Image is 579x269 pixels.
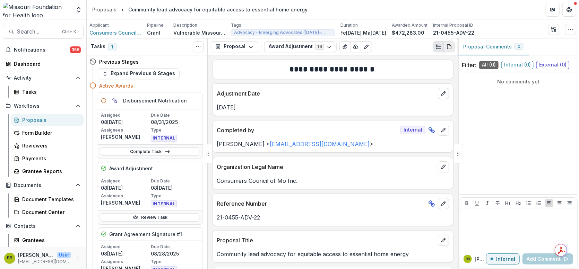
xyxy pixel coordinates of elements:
[546,3,560,17] button: Partners
[70,46,81,53] span: 356
[501,61,534,69] span: Internal ( 0 )
[462,61,476,69] p: Filter:
[3,3,71,17] img: Missouri Foundation for Health logo
[438,198,449,209] button: edit
[151,127,199,133] p: Type
[217,177,449,185] p: Consumers Council of Mo Inc.
[518,44,520,49] span: 0
[7,256,12,260] div: Brandy Boyer
[151,184,199,191] p: 08[DATE]
[109,95,120,106] button: Parent task
[14,223,72,229] span: Contacts
[89,5,119,15] a: Proposals
[444,41,455,52] button: PDF view
[22,116,78,124] div: Proposals
[231,22,241,28] p: Tags
[3,72,84,83] button: Open Activity
[545,199,553,207] button: Align Left
[217,89,435,98] p: Adjustment Date
[22,129,78,136] div: Form Builder
[217,140,449,148] p: [PERSON_NAME] < >
[151,193,199,199] p: Type
[400,126,425,134] span: Internal
[11,194,84,205] a: Document Templates
[101,133,149,141] p: [PERSON_NAME]
[98,68,180,79] button: Expand Previous 8 Stages
[14,103,72,109] span: Workflows
[151,118,199,126] p: 08/31/2025
[361,41,372,52] button: Edit as form
[217,126,398,134] p: Completed by
[11,234,84,246] a: Grantees
[463,199,471,207] button: Bold
[193,41,204,52] button: Toggle View Cancelled Tasks
[101,118,149,126] p: 08[DATE]
[22,155,78,162] div: Payments
[11,140,84,151] a: Reviewers
[147,29,161,36] p: Grant
[151,178,199,184] p: Due Date
[270,141,370,147] a: [EMAIL_ADDRESS][DOMAIN_NAME]
[151,250,199,257] p: 08/28/2025
[462,78,575,85] p: No comments yet
[433,41,444,52] button: Plaintext view
[109,165,153,172] h5: Award Adjustment
[438,88,449,99] button: edit
[101,244,149,250] p: Assigned
[11,127,84,138] a: Form Builder
[217,213,449,222] p: 21-0455-ADV-22
[57,252,71,258] p: User
[3,44,84,55] button: Notifications356
[14,47,70,53] span: Notifications
[151,200,177,207] span: INTERNAL
[438,235,449,246] button: edit
[22,208,78,216] div: Document Center
[11,165,84,177] a: Grantee Reports
[433,22,473,28] p: Internal Proposal ID
[504,199,512,207] button: Heading 1
[61,28,78,36] div: Ctrl + K
[89,29,141,36] a: Consumers Council of Mo Inc.
[3,100,84,111] button: Open Workflows
[522,253,573,264] button: Add Comment
[479,61,499,69] span: All ( 0 )
[217,199,425,208] p: Reference Number
[433,29,474,36] p: 21-0455-ADV-22
[22,88,78,96] div: Tasks
[14,75,72,81] span: Activity
[91,44,105,50] h3: Tasks
[486,253,520,264] button: Internal
[173,22,197,28] p: Description
[535,199,543,207] button: Ordered List
[11,206,84,218] a: Document Center
[217,236,435,244] p: Proposal Title
[18,251,54,259] p: [PERSON_NAME]
[438,161,449,172] button: edit
[392,29,424,36] p: $472,283.00
[14,182,72,188] span: Documents
[101,199,149,206] p: [PERSON_NAME]
[11,153,84,164] a: Payments
[525,199,533,207] button: Bullet List
[128,6,308,13] div: Community lead advocacy for equitable access to essential home energy
[101,213,199,222] a: Review Task
[3,221,84,232] button: Open Contacts
[101,178,149,184] p: Assigned
[264,41,337,52] button: Award Adjustment14
[3,25,84,39] button: Search...
[11,114,84,126] a: Proposals
[101,250,149,257] p: 08[DATE]
[92,6,116,13] div: Proposals
[17,28,58,35] span: Search...
[565,199,574,207] button: Align Right
[14,60,78,68] div: Dashboard
[496,256,515,262] p: Internal
[18,259,71,265] p: [EMAIL_ADDRESS][DOMAIN_NAME]
[514,199,522,207] button: Heading 2
[22,142,78,149] div: Reviewers
[151,244,199,250] p: Due Date
[151,135,177,142] span: INTERNAL
[22,236,78,244] div: Grantees
[108,43,116,51] span: 1
[555,199,564,207] button: Align Center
